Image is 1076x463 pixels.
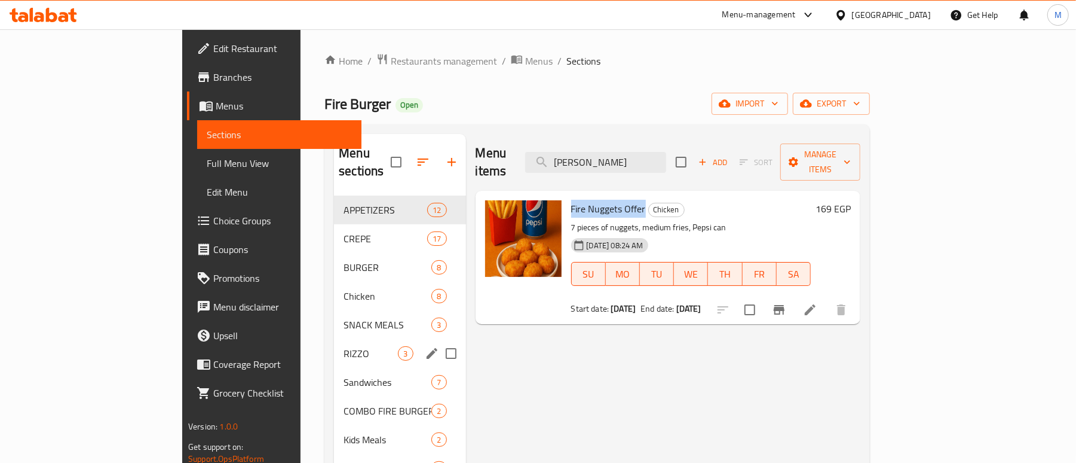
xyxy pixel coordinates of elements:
[197,149,362,178] a: Full Menu View
[476,144,511,180] h2: Menu items
[384,150,409,175] span: Select all sections
[557,54,562,68] li: /
[187,34,362,63] a: Edit Restaurant
[428,205,446,216] span: 12
[432,319,446,331] span: 3
[398,348,412,360] span: 3
[334,253,465,282] div: BURGER8
[697,156,729,169] span: Add
[747,266,772,283] span: FR
[1054,8,1062,22] span: M
[732,153,780,172] span: Select section first
[611,301,636,316] b: [DATE]
[566,54,600,68] span: Sections
[431,375,446,389] div: items
[391,54,497,68] span: Restaurants management
[324,53,870,69] nav: breadcrumb
[344,260,431,275] span: BURGER
[640,301,674,316] span: End date:
[679,266,703,283] span: WE
[213,41,352,56] span: Edit Restaurant
[852,8,931,22] div: [GEOGRAPHIC_DATA]
[780,144,860,181] button: Manage items
[213,242,352,257] span: Coupons
[207,127,352,142] span: Sections
[344,203,427,217] span: APPETIZERS
[344,375,431,389] span: Sandwiches
[743,262,777,286] button: FR
[213,300,352,314] span: Menu disclaimer
[676,301,701,316] b: [DATE]
[213,70,352,84] span: Branches
[409,148,437,176] span: Sort sections
[431,404,446,418] div: items
[344,289,431,303] span: Chicken
[187,206,362,235] a: Choice Groups
[188,439,243,455] span: Get support on:
[376,53,497,69] a: Restaurants management
[428,233,446,245] span: 17
[708,262,742,286] button: TH
[765,296,793,324] button: Branch-specific-item
[344,318,431,332] span: SNACK MEALS
[777,262,811,286] button: SA
[645,266,669,283] span: TU
[187,63,362,92] a: Branches
[334,310,465,339] div: SNACK MEALS3
[790,147,851,177] span: Manage items
[606,262,640,286] button: MO
[216,99,352,113] span: Menus
[213,271,352,285] span: Promotions
[187,293,362,321] a: Menu disclaimer
[640,262,674,286] button: TU
[502,54,506,68] li: /
[432,434,446,446] span: 2
[344,346,398,361] span: RIZZO
[721,96,778,111] span: import
[793,93,870,115] button: export
[427,203,446,217] div: items
[802,96,860,111] span: export
[207,185,352,199] span: Edit Menu
[694,153,732,172] button: Add
[432,291,446,302] span: 8
[525,54,553,68] span: Menus
[396,98,423,112] div: Open
[339,144,390,180] h2: Menu sections
[431,318,446,332] div: items
[197,120,362,149] a: Sections
[432,262,446,273] span: 8
[344,432,431,447] span: Kids Meals
[571,200,646,218] span: Fire Nuggets Offer
[334,368,465,397] div: Sandwiches7
[207,156,352,170] span: Full Menu View
[187,92,362,120] a: Menus
[334,425,465,454] div: Kids Meals2
[187,321,362,350] a: Upsell
[525,152,666,173] input: search
[213,357,352,371] span: Coverage Report
[712,93,788,115] button: import
[713,266,737,283] span: TH
[649,203,684,217] span: Chicken
[648,203,685,217] div: Chicken
[344,404,431,418] span: COMBO FIRE BURGER
[187,379,362,407] a: Grocery Checklist
[396,100,423,110] span: Open
[674,262,708,286] button: WE
[511,53,553,69] a: Menus
[334,339,465,368] div: RIZZO3edit
[571,301,609,316] span: Start date:
[582,240,648,251] span: [DATE] 08:24 AM
[722,8,796,22] div: Menu-management
[213,328,352,343] span: Upsell
[213,386,352,400] span: Grocery Checklist
[367,54,372,68] li: /
[781,266,806,283] span: SA
[213,214,352,228] span: Choice Groups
